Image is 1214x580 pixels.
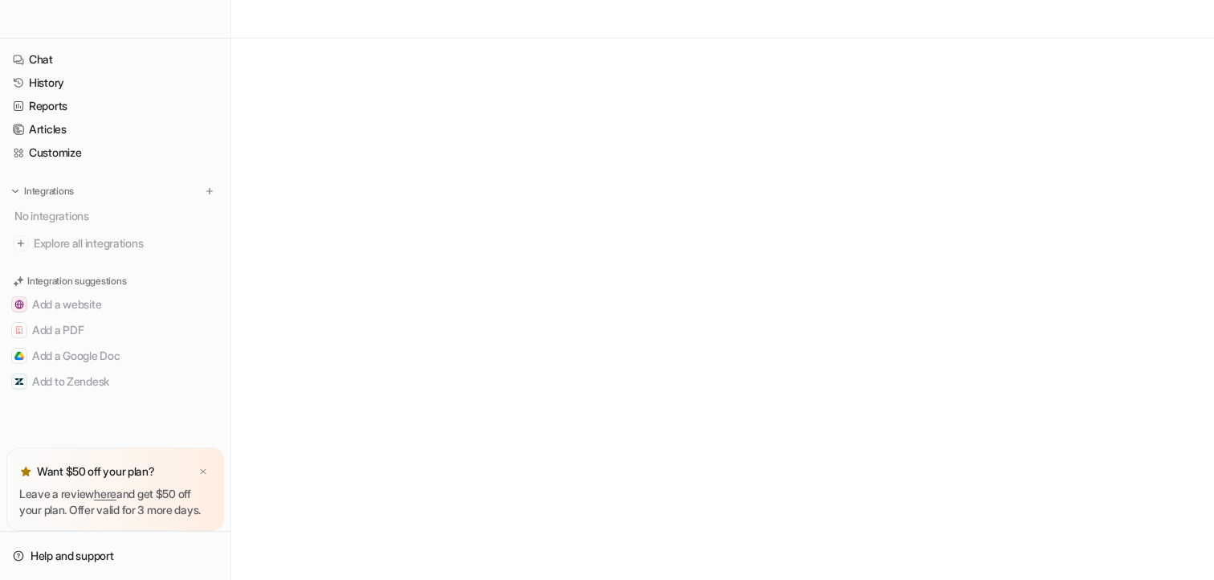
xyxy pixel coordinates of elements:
[6,369,224,394] button: Add to ZendeskAdd to Zendesk
[14,377,24,386] img: Add to Zendesk
[6,545,224,567] a: Help and support
[6,317,224,343] button: Add a PDFAdd a PDF
[27,274,126,288] p: Integration suggestions
[6,141,224,164] a: Customize
[204,186,215,197] img: menu_add.svg
[10,202,224,229] div: No integrations
[6,343,224,369] button: Add a Google DocAdd a Google Doc
[14,325,24,335] img: Add a PDF
[94,487,116,500] a: here
[14,351,24,361] img: Add a Google Doc
[19,486,211,518] p: Leave a review and get $50 off your plan. Offer valid for 3 more days.
[6,95,224,117] a: Reports
[14,300,24,309] img: Add a website
[19,465,32,478] img: star
[13,235,29,251] img: explore all integrations
[6,183,79,199] button: Integrations
[6,292,224,317] button: Add a websiteAdd a website
[198,467,208,477] img: x
[6,232,224,255] a: Explore all integrations
[34,231,218,256] span: Explore all integrations
[37,464,155,480] p: Want $50 off your plan?
[24,185,74,198] p: Integrations
[6,48,224,71] a: Chat
[6,118,224,141] a: Articles
[6,71,224,94] a: History
[10,186,21,197] img: expand menu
